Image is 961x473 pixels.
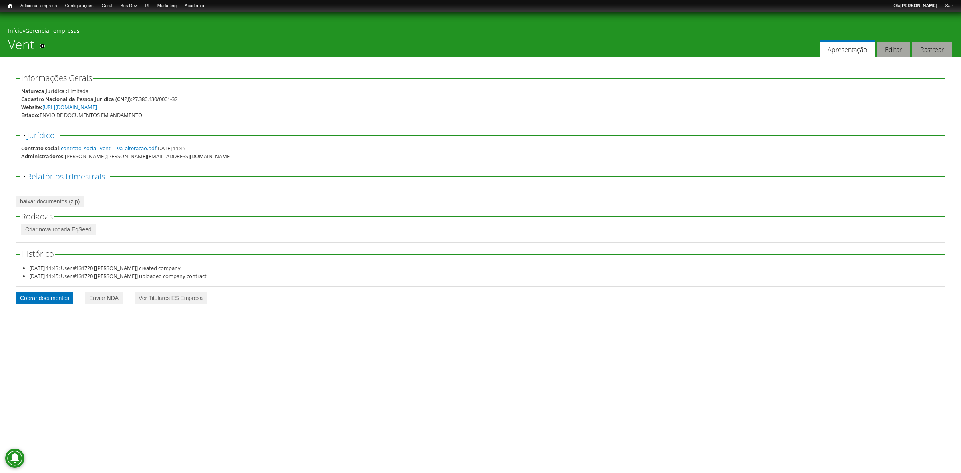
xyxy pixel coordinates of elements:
[21,224,96,235] a: Criar nova rodada EqSeed
[877,42,910,57] a: Editar
[27,130,55,141] a: Jurídico
[21,95,132,103] div: Cadastro Nacional da Pessoa Jurídica (CNPJ):
[16,2,61,10] a: Adicionar empresa
[4,2,16,10] a: Início
[8,3,12,8] span: Início
[16,196,84,207] a: baixar documentos (zip)
[85,292,123,304] a: Enviar NDA
[21,152,65,160] div: Administradores:
[40,111,142,119] div: ENVIO DE DOCUMENTOS EM ANDAMENTO
[65,152,231,160] div: [PERSON_NAME];[PERSON_NAME][EMAIL_ADDRESS][DOMAIN_NAME]
[8,37,34,57] h1: Vent
[181,2,208,10] a: Academia
[21,248,54,259] span: Histórico
[116,2,141,10] a: Bus Dev
[68,87,88,95] div: Limitada
[29,272,940,280] li: [DATE] 11:45: User #131720 [[PERSON_NAME]] uploaded company contract
[900,3,937,8] strong: [PERSON_NAME]
[820,40,875,57] a: Apresentação
[21,144,61,152] div: Contrato social:
[135,292,207,304] a: Ver Titulares ES Empresa
[153,2,181,10] a: Marketing
[21,111,40,119] div: Estado:
[61,145,156,152] a: contrato_social_vent_-_9a_alteracao.pdf
[97,2,116,10] a: Geral
[42,103,97,111] a: [URL][DOMAIN_NAME]
[21,87,68,95] div: Natureza Jurídica :
[61,2,98,10] a: Configurações
[21,211,53,222] span: Rodadas
[8,27,953,37] div: »
[25,27,80,34] a: Gerenciar empresas
[941,2,957,10] a: Sair
[889,2,941,10] a: Olá[PERSON_NAME]
[16,292,73,304] a: Cobrar documentos
[912,42,952,57] a: Rastrear
[27,171,105,182] a: Relatórios trimestrais
[29,264,940,272] li: [DATE] 11:43: User #131720 [[PERSON_NAME]] created company
[132,95,177,103] div: 27.380.430/0001-32
[21,103,42,111] div: Website:
[21,72,92,83] span: Informações Gerais
[141,2,153,10] a: RI
[61,145,185,152] span: [DATE] 11:45
[8,27,22,34] a: Início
